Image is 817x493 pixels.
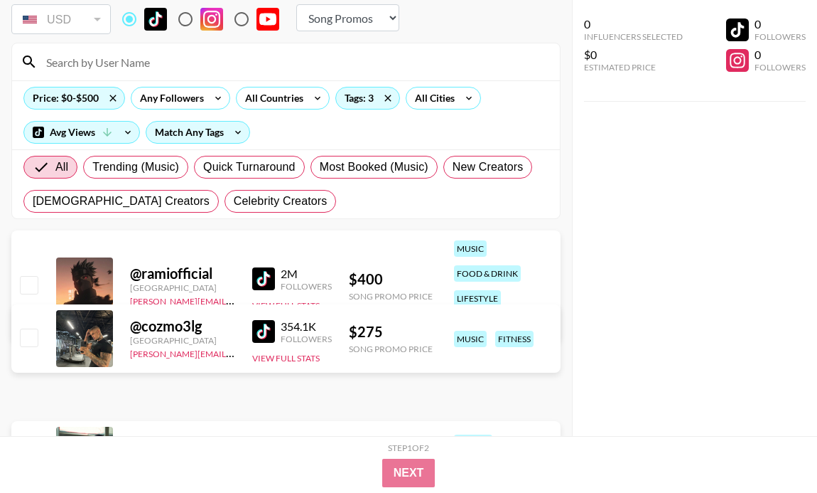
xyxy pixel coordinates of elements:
[349,344,433,354] div: Song Promo Price
[454,290,501,307] div: lifestyle
[130,434,235,452] div: @ gentilelifts
[200,8,223,31] img: Instagram
[320,159,428,176] span: Most Booked (Music)
[11,1,111,37] div: Currency is locked to USD
[234,193,328,210] span: Celebrity Creators
[454,331,487,347] div: music
[281,281,332,292] div: Followers
[406,88,458,109] div: All Cities
[14,7,108,32] div: USD
[754,17,806,31] div: 0
[754,31,806,42] div: Followers
[252,300,320,311] button: View Full Stats
[281,334,332,344] div: Followers
[131,88,207,109] div: Any Followers
[38,51,551,73] input: Search by User Name
[256,8,279,31] img: YouTube
[24,88,124,109] div: Price: $0-$500
[130,282,235,293] div: [GEOGRAPHIC_DATA]
[584,62,683,73] div: Estimated Price
[130,293,340,307] a: [PERSON_NAME][EMAIL_ADDRESS][DOMAIN_NAME]
[146,122,249,143] div: Match Any Tags
[24,122,139,143] div: Avg Views
[203,159,296,176] span: Quick Turnaround
[130,335,235,346] div: [GEOGRAPHIC_DATA]
[130,317,235,335] div: @ cozmo3lg
[584,17,683,31] div: 0
[237,88,306,109] div: All Countries
[349,270,433,288] div: $ 400
[92,159,179,176] span: Trending (Music)
[584,48,683,62] div: $0
[130,346,340,359] a: [PERSON_NAME][EMAIL_ADDRESS][DOMAIN_NAME]
[754,62,806,73] div: Followers
[495,331,534,347] div: fitness
[349,323,433,341] div: $ 275
[382,459,435,487] button: Next
[281,267,332,281] div: 2M
[349,291,433,302] div: Song Promo Price
[454,240,487,257] div: music
[584,31,683,42] div: Influencers Selected
[454,435,492,451] div: fitness
[453,159,524,176] span: New Creators
[252,320,275,343] img: TikTok
[754,48,806,62] div: 0
[252,353,320,364] button: View Full Stats
[454,265,521,282] div: food & drink
[336,88,399,109] div: Tags: 3
[281,319,332,334] div: 354.1K
[33,193,210,210] span: [DEMOGRAPHIC_DATA] Creators
[252,267,275,290] img: TikTok
[130,265,235,282] div: @ ramiofficial
[388,442,429,453] div: Step 1 of 2
[55,159,68,176] span: All
[144,8,167,31] img: TikTok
